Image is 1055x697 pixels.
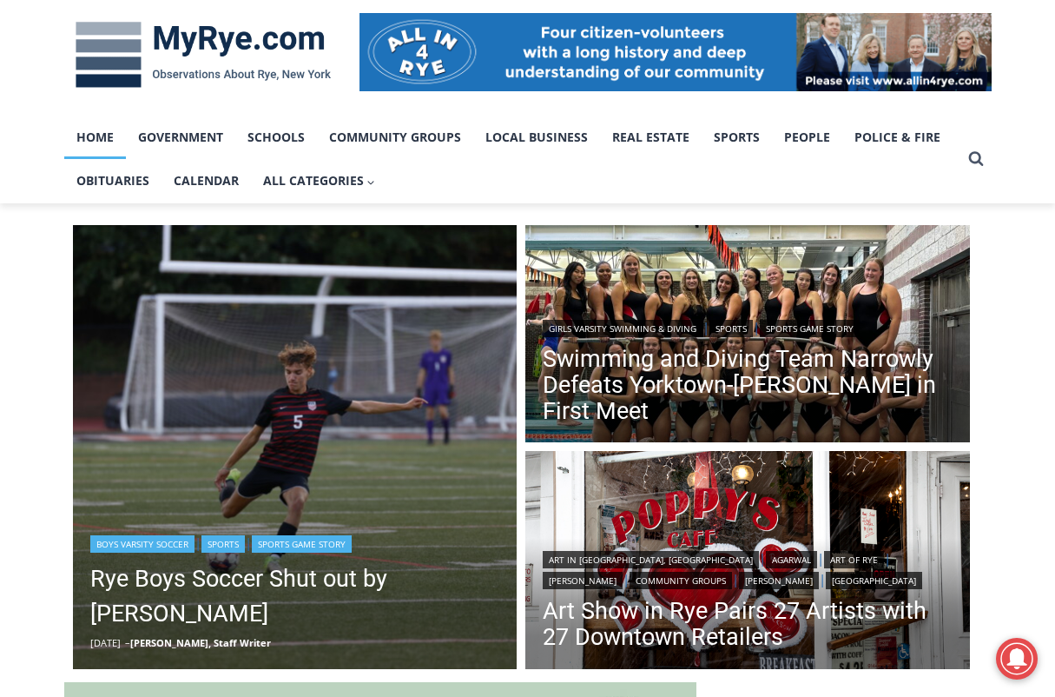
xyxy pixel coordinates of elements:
[1,175,175,216] a: Open Tues. - Sun. [PHONE_NUMBER]
[252,535,352,553] a: Sports Game Story
[739,572,819,589] a: [PERSON_NAME]
[162,159,251,202] a: Calendar
[525,451,970,674] img: (PHOTO: Poppy's Cafe. The window of this beloved Rye staple is painted for different events throu...
[772,116,842,159] a: People
[842,116,953,159] a: Police & Fire
[359,13,992,91] img: All in for Rye
[525,225,970,448] a: Read More Swimming and Diving Team Narrowly Defeats Yorktown-Somers in First Meet
[438,1,821,169] div: "[PERSON_NAME] and I covered the [DATE] Parade, which was a really eye opening experience as I ha...
[543,320,702,337] a: Girls Varsity Swimming & Diving
[543,598,953,650] a: Art Show in Rye Pairs 27 Artists with 27 Downtown Retailers
[64,10,342,100] img: MyRye.com
[630,572,732,589] a: Community Groups
[543,548,953,589] div: | | | | | |
[960,143,992,175] button: View Search Form
[73,225,518,670] a: Read More Rye Boys Soccer Shut out by Byram Hills
[454,173,805,212] span: Intern @ [DOMAIN_NAME]
[235,116,317,159] a: Schools
[525,225,970,448] img: (PHOTO: The 2024 Rye - Rye Neck - Blind Brook Varsity Swimming Team.)
[543,316,953,337] div: | |
[760,320,860,337] a: Sports Game Story
[125,636,130,649] span: –
[600,116,702,159] a: Real Estate
[702,116,772,159] a: Sports
[179,109,255,208] div: "the precise, almost orchestrated movements of cutting and assembling sushi and [PERSON_NAME] mak...
[64,116,960,203] nav: Primary Navigation
[5,179,170,245] span: Open Tues. - Sun. [PHONE_NUMBER]
[418,169,841,216] a: Intern @ [DOMAIN_NAME]
[130,636,271,649] a: [PERSON_NAME], Staff Writer
[251,159,388,202] button: Child menu of All Categories
[64,116,126,159] a: Home
[90,535,195,553] a: Boys Varsity Soccer
[317,116,473,159] a: Community Groups
[543,572,623,589] a: [PERSON_NAME]
[824,551,884,568] a: Art of Rye
[90,561,500,631] a: Rye Boys Soccer Shut out by [PERSON_NAME]
[64,159,162,202] a: Obituaries
[525,451,970,674] a: Read More Art Show in Rye Pairs 27 Artists with 27 Downtown Retailers
[543,551,759,568] a: Art in [GEOGRAPHIC_DATA], [GEOGRAPHIC_DATA]
[473,116,600,159] a: Local Business
[90,532,500,553] div: | |
[90,636,121,649] time: [DATE]
[766,551,817,568] a: Agarwal
[826,572,922,589] a: [GEOGRAPHIC_DATA]
[201,535,245,553] a: Sports
[709,320,753,337] a: Sports
[543,346,953,424] a: Swimming and Diving Team Narrowly Defeats Yorktown-[PERSON_NAME] in First Meet
[126,116,235,159] a: Government
[73,225,518,670] img: (PHOTO: Rye Boys Soccer's Silas Kavanagh in his team's 3-0 loss to Byram Hills on Septmber 10, 20...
